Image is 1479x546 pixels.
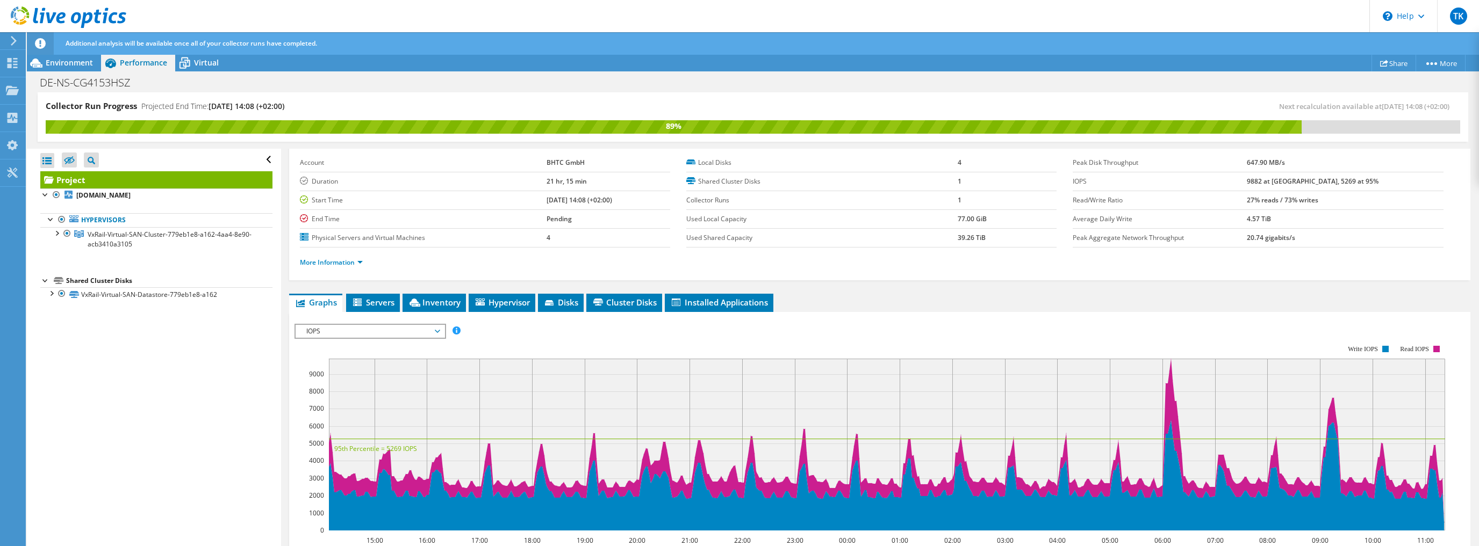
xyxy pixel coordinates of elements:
b: 1 [958,177,961,186]
text: 7000 [309,404,324,413]
b: 4 [547,233,550,242]
b: 21 hr, 15 min [547,177,587,186]
text: 05:00 [1101,536,1118,545]
b: 20.74 gigabits/s [1247,233,1295,242]
text: 07:00 [1207,536,1223,545]
a: VxRail-Virtual-SAN-Cluster-779eb1e8-a162-4aa4-8e90-acb3410a3105 [40,227,272,251]
a: More Information [300,258,363,267]
b: 647.90 MB/s [1247,158,1285,167]
span: Installed Applications [670,297,768,308]
text: 8000 [309,387,324,396]
span: Cluster Disks [592,297,657,308]
text: 02:00 [944,536,960,545]
span: IOPS [301,325,439,338]
span: Environment [46,57,93,68]
text: 06:00 [1154,536,1171,545]
span: Next recalculation available at [1279,101,1455,111]
h1: DE-NS-CG4153HSZ [35,77,147,89]
text: Write IOPS [1348,345,1378,353]
span: Performance [120,57,167,68]
label: End Time [300,214,547,224]
b: 27% reads / 73% writes [1247,195,1318,205]
b: 77.00 GiB [958,214,987,223]
label: Start Time [300,195,547,206]
label: Used Local Capacity [686,214,958,224]
text: 21:00 [681,536,698,545]
text: 16:00 [418,536,435,545]
text: 11:00 [1417,536,1433,545]
h4: Projected End Time: [141,100,284,112]
text: 5000 [309,439,324,448]
b: 4 [958,158,961,167]
text: 3000 [309,474,324,483]
span: Hypervisor [474,297,530,308]
label: Account [300,157,547,168]
b: 9882 at [GEOGRAPHIC_DATA], 5269 at 95% [1247,177,1379,186]
span: Additional analysis will be available once all of your collector runs have completed. [66,39,317,48]
text: 20:00 [628,536,645,545]
span: [DATE] 14:08 (+02:00) [1382,101,1449,111]
label: Shared Cluster Disks [686,176,958,187]
b: 1 [958,195,961,205]
text: 4000 [309,456,324,465]
b: BHTC GmbH [547,158,585,167]
label: Duration [300,176,547,187]
span: [DATE] 14:08 (+02:00) [209,101,284,111]
a: [DOMAIN_NAME] [40,188,272,202]
b: Pending [547,214,572,223]
a: Share [1372,55,1416,71]
text: 19:00 [576,536,593,545]
text: Read IOPS [1400,345,1429,353]
text: 10:00 [1364,536,1381,545]
label: Local Disks [686,157,958,168]
span: Virtual [194,57,219,68]
text: 00:00 [838,536,855,545]
span: Servers [351,297,394,308]
text: 09:00 [1311,536,1328,545]
span: Disks [543,297,578,308]
label: Physical Servers and Virtual Machines [300,232,547,243]
span: Graphs [295,297,337,308]
div: Shared Cluster Disks [66,274,272,287]
label: IOPS [1073,176,1247,187]
text: 08:00 [1259,536,1275,545]
label: Peak Aggregate Network Throughput [1073,232,1247,243]
span: TK [1450,8,1467,25]
text: 04:00 [1049,536,1065,545]
text: 0 [320,526,324,535]
text: 23:00 [786,536,803,545]
label: Peak Disk Throughput [1073,157,1247,168]
span: VxRail-Virtual-SAN-Cluster-779eb1e8-a162-4aa4-8e90-acb3410a3105 [88,230,252,249]
b: 39.26 TiB [958,233,986,242]
text: 17:00 [471,536,487,545]
a: More [1416,55,1466,71]
b: [DATE] 14:08 (+02:00) [547,195,612,205]
label: Read/Write Ratio [1073,195,1247,206]
text: 95th Percentile = 5269 IOPS [334,444,417,453]
label: Average Daily Write [1073,214,1247,224]
b: [DOMAIN_NAME] [76,191,131,200]
a: Hypervisors [40,213,272,227]
div: 89% [46,120,1302,132]
text: 22:00 [734,536,750,545]
a: Project [40,171,272,188]
text: 6000 [309,421,324,431]
text: 01:00 [891,536,908,545]
text: 9000 [309,369,324,378]
label: Used Shared Capacity [686,232,958,243]
text: 18:00 [523,536,540,545]
svg: \n [1383,11,1392,21]
text: 15:00 [366,536,383,545]
text: 1000 [309,508,324,518]
label: Collector Runs [686,195,958,206]
text: 03:00 [996,536,1013,545]
text: 2000 [309,491,324,500]
b: 4.57 TiB [1247,214,1271,223]
span: Inventory [408,297,461,308]
a: VxRail-Virtual-SAN-Datastore-779eb1e8-a162 [40,287,272,301]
